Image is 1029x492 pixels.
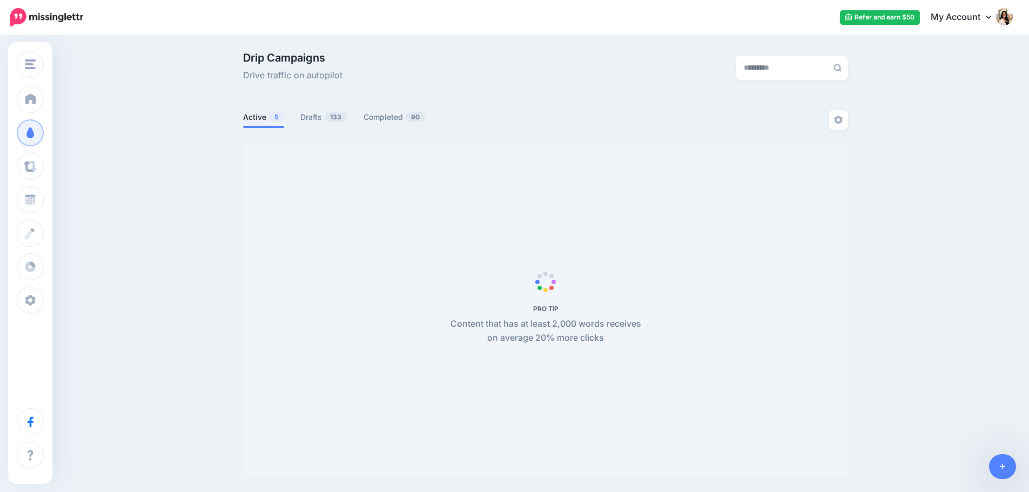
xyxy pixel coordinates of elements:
[325,112,347,122] span: 133
[920,4,1013,31] a: My Account
[406,112,425,122] span: 90
[834,116,843,124] img: settings-grey.png
[300,111,347,124] a: Drafts133
[243,52,342,63] span: Drip Campaigns
[243,111,284,124] a: Active5
[10,8,83,26] img: Missinglettr
[364,111,426,124] a: Completed90
[25,59,36,69] img: menu.png
[445,305,647,313] h5: PRO TIP
[833,64,842,72] img: search-grey-6.png
[445,317,647,345] p: Content that has at least 2,000 words receives on average 20% more clicks
[243,69,342,83] span: Drive traffic on autopilot
[269,112,284,122] span: 5
[840,10,920,25] a: Refer and earn $50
